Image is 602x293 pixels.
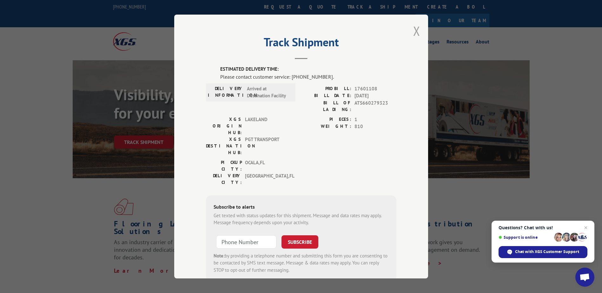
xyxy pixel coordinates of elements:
div: Open chat [575,268,594,287]
label: BILL DATE: [301,92,351,100]
span: Close chat [582,224,590,231]
label: XGS DESTINATION HUB: [206,136,242,156]
span: Questions? Chat with us! [499,225,587,230]
div: Chat with XGS Customer Support [499,246,587,258]
span: [GEOGRAPHIC_DATA] , FL [245,173,288,186]
div: by providing a telephone number and submitting this form you are consenting to be contacted by SM... [214,252,389,274]
label: ESTIMATED DELIVERY TIME: [220,66,396,73]
span: ATS660279323 [354,100,396,113]
label: PROBILL: [301,85,351,93]
strong: Note: [214,253,225,259]
span: 810 [354,123,396,130]
label: PICKUP CITY: [206,159,242,173]
h2: Track Shipment [206,38,396,50]
div: Get texted with status updates for this shipment. Message and data rates may apply. Message frequ... [214,212,389,226]
span: OCALA , FL [245,159,288,173]
label: XGS ORIGIN HUB: [206,116,242,136]
div: Please contact customer service: [PHONE_NUMBER]. [220,73,396,81]
button: SUBSCRIBE [281,235,318,249]
span: 17601108 [354,85,396,93]
input: Phone Number [216,235,276,249]
label: DELIVERY INFORMATION: [208,85,244,100]
span: Chat with XGS Customer Support [515,249,579,255]
label: DELIVERY CITY: [206,173,242,186]
span: 1 [354,116,396,123]
span: Support is online [499,235,552,240]
label: BILL OF LADING: [301,100,351,113]
span: [DATE] [354,92,396,100]
button: Close modal [413,23,420,39]
label: WEIGHT: [301,123,351,130]
span: Arrived at Destination Facility [247,85,290,100]
span: PGT TRANSPORT [245,136,288,156]
span: LAKELAND [245,116,288,136]
div: Subscribe to alerts [214,203,389,212]
label: PIECES: [301,116,351,123]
